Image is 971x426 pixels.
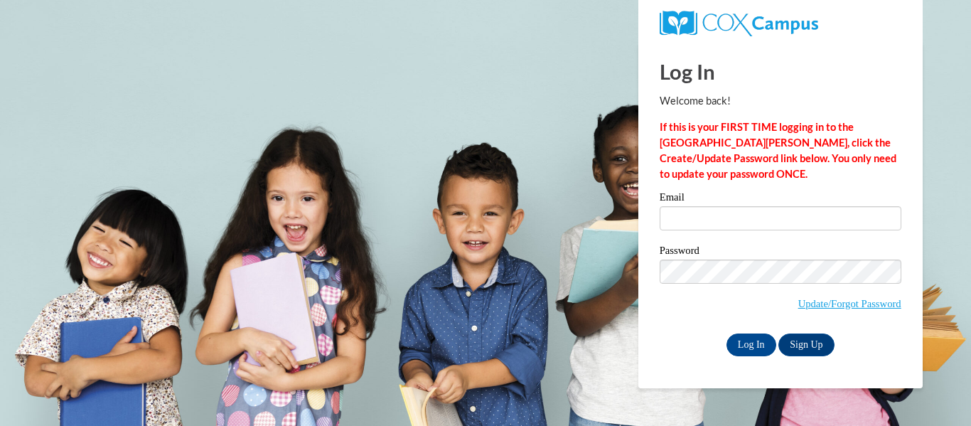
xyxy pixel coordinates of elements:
[726,334,776,356] input: Log In
[660,93,901,109] p: Welcome back!
[660,11,818,36] img: COX Campus
[798,298,901,309] a: Update/Forgot Password
[660,245,901,260] label: Password
[660,16,818,28] a: COX Campus
[660,121,896,180] strong: If this is your FIRST TIME logging in to the [GEOGRAPHIC_DATA][PERSON_NAME], click the Create/Upd...
[660,57,901,86] h1: Log In
[778,334,834,356] a: Sign Up
[660,192,901,206] label: Email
